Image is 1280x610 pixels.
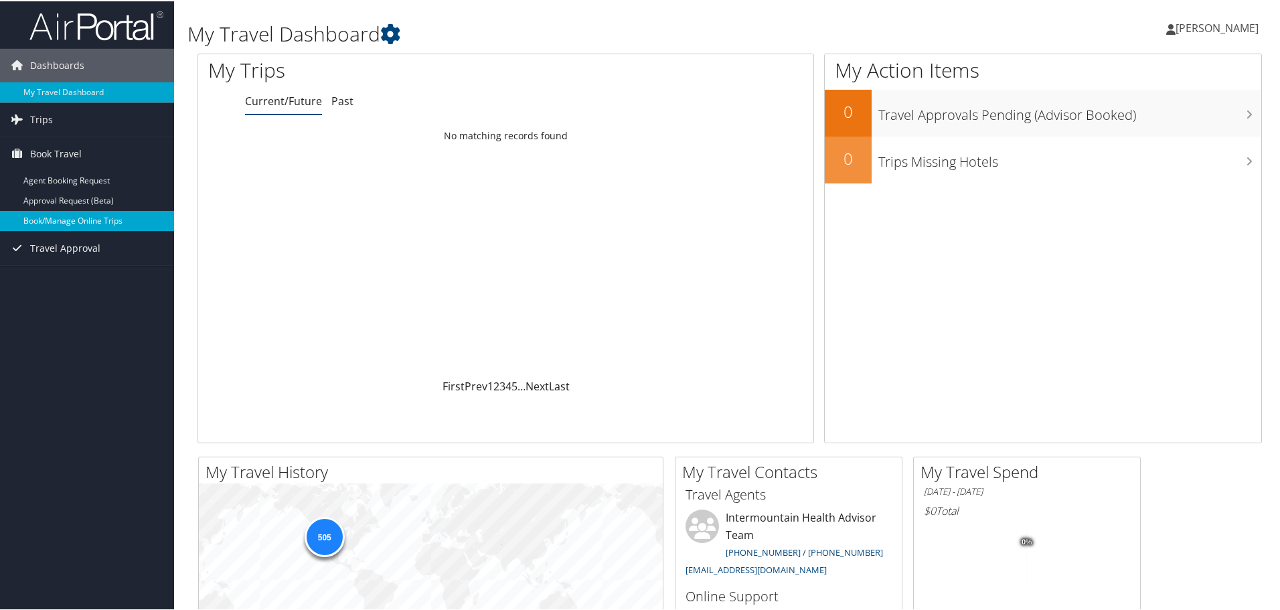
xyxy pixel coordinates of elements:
h2: My Travel Spend [921,459,1140,482]
h1: My Travel Dashboard [187,19,910,47]
span: … [517,378,526,392]
a: Prev [465,378,487,392]
h3: Travel Agents [686,484,892,503]
h2: My Travel History [206,459,663,482]
a: 5 [511,378,517,392]
a: First [443,378,465,392]
span: [PERSON_NAME] [1176,19,1259,34]
li: Intermountain Health Advisor Team [679,508,898,580]
a: [EMAIL_ADDRESS][DOMAIN_NAME] [686,562,827,575]
span: Trips [30,102,53,135]
a: 3 [499,378,505,392]
tspan: 0% [1022,537,1032,545]
td: No matching records found [198,123,813,147]
img: airportal-logo.png [29,9,163,40]
a: 4 [505,378,511,392]
h2: My Travel Contacts [682,459,902,482]
span: Travel Approval [30,230,100,264]
a: 1 [487,378,493,392]
h1: My Action Items [825,55,1261,83]
a: Next [526,378,549,392]
span: $0 [924,502,936,517]
h2: 0 [825,146,872,169]
a: [PERSON_NAME] [1166,7,1272,47]
div: 505 [304,516,344,556]
h1: My Trips [208,55,547,83]
h6: Total [924,502,1130,517]
h3: Online Support [686,586,892,605]
a: 2 [493,378,499,392]
span: Book Travel [30,136,82,169]
a: Current/Future [245,92,322,107]
h6: [DATE] - [DATE] [924,484,1130,497]
h3: Trips Missing Hotels [878,145,1261,170]
h3: Travel Approvals Pending (Advisor Booked) [878,98,1261,123]
a: 0Trips Missing Hotels [825,135,1261,182]
a: 0Travel Approvals Pending (Advisor Booked) [825,88,1261,135]
a: Last [549,378,570,392]
a: [PHONE_NUMBER] / [PHONE_NUMBER] [726,545,883,557]
span: Dashboards [30,48,84,81]
a: Past [331,92,353,107]
h2: 0 [825,99,872,122]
